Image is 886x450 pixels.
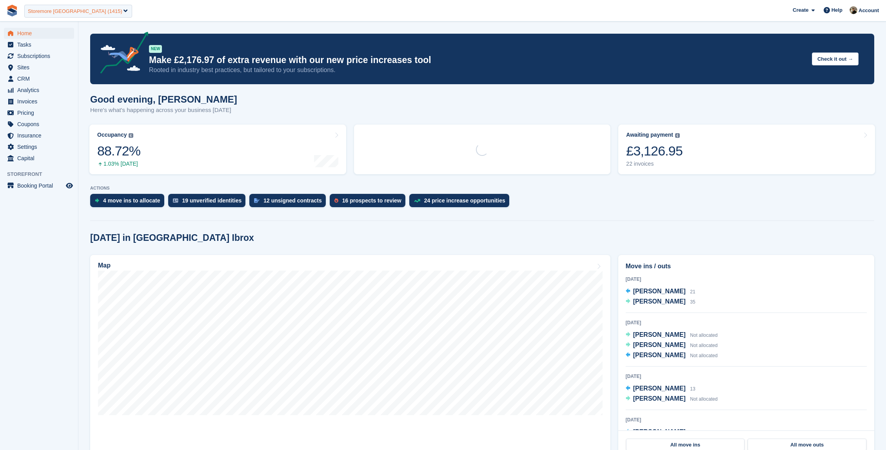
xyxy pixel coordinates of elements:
a: menu [4,96,74,107]
p: Make £2,176.97 of extra revenue with our new price increases tool [149,54,806,66]
div: [DATE] [626,416,867,423]
p: Rooted in industry best practices, but tailored to your subscriptions. [149,66,806,74]
span: [PERSON_NAME] [633,298,686,305]
span: [PERSON_NAME] [633,385,686,392]
p: ACTIONS [90,186,874,191]
a: menu [4,51,74,61]
h1: Good evening, [PERSON_NAME] [90,94,237,105]
a: menu [4,73,74,84]
p: Here's what's happening across your business [DATE] [90,106,237,115]
span: Not allocated [690,333,717,338]
button: Check it out → [812,52,859,65]
span: Not allocated [690,396,717,402]
span: Not allocated [690,343,717,348]
div: Occupancy [97,132,127,138]
div: Storemore [GEOGRAPHIC_DATA] (1415) [28,7,122,15]
span: Coupons [17,119,64,130]
div: [DATE] [626,276,867,283]
span: Pricing [17,107,64,118]
h2: Move ins / outs [626,262,867,271]
a: menu [4,85,74,96]
span: Account [859,7,879,14]
img: stora-icon-8386f47178a22dfd0bd8f6a31ec36ba5ce8667c1dd55bd0f319d3a0aa187defe.svg [6,5,18,16]
span: [PERSON_NAME] [633,352,686,358]
a: 4 move ins to allocate [90,194,168,211]
img: price_increase_opportunities-93ffe204e8149a01c8c9dc8f82e8f89637d9d84a8eef4429ea346261dce0b2c0.svg [414,199,420,202]
span: [PERSON_NAME] [633,395,686,402]
span: Subscriptions [17,51,64,61]
a: [PERSON_NAME] 21 [626,287,695,297]
img: price-adjustments-announcement-icon-8257ccfd72463d97f412b2fc003d46551f7dbcb40ab6d574587a9cd5c0d94... [94,32,149,76]
a: menu [4,107,74,118]
img: icon-info-grey-7440780725fd019a000dd9b08b2336e03edf1995a4989e88bcd33f0948082b44.svg [675,133,680,138]
span: 35 [690,299,695,305]
a: 24 price increase opportunities [409,194,513,211]
a: menu [4,62,74,73]
div: 88.72% [97,143,140,159]
span: Tasks [17,39,64,50]
a: menu [4,28,74,39]
div: 19 unverified identities [182,197,242,204]
a: 19 unverified identities [168,194,250,211]
a: menu [4,180,74,191]
span: Create [793,6,808,14]
div: [DATE] [626,319,867,326]
a: [PERSON_NAME] Not allocated [626,351,718,361]
a: 16 prospects to review [330,194,409,211]
img: verify_identity-adf6edd0f0f0b5bbfe63781bf79b02c33cf7c696d77639b501bdc392416b5a36.svg [173,198,178,203]
a: [PERSON_NAME] 35 [626,297,695,307]
span: Booking Portal [17,180,64,191]
span: Sites [17,62,64,73]
span: 13 [690,386,695,392]
a: menu [4,130,74,141]
span: Invoices [17,96,64,107]
span: Analytics [17,85,64,96]
a: [PERSON_NAME] 55 [626,427,695,437]
img: move_ins_to_allocate_icon-fdf77a2bb77ea45bf5b3d319d69a93e2d87916cf1d5bf7949dd705db3b84f3ca.svg [95,198,99,203]
a: menu [4,119,74,130]
span: 55 [690,430,695,435]
div: 12 unsigned contracts [263,197,322,204]
div: NEW [149,45,162,53]
a: Preview store [65,181,74,190]
span: [PERSON_NAME] [633,288,686,295]
span: Storefront [7,170,78,178]
span: [PERSON_NAME] [633,428,686,435]
a: [PERSON_NAME] Not allocated [626,340,718,351]
a: menu [4,141,74,152]
a: [PERSON_NAME] Not allocated [626,394,718,404]
span: Help [832,6,842,14]
a: menu [4,153,74,164]
span: 21 [690,289,695,295]
div: Awaiting payment [626,132,673,138]
h2: [DATE] in [GEOGRAPHIC_DATA] Ibrox [90,233,254,243]
div: 4 move ins to allocate [103,197,160,204]
div: 1.03% [DATE] [97,161,140,167]
div: 22 invoices [626,161,683,167]
span: Settings [17,141,64,152]
a: Awaiting payment £3,126.95 22 invoices [618,125,875,174]
a: 12 unsigned contracts [249,194,330,211]
a: menu [4,39,74,50]
h2: Map [98,262,111,269]
img: contract_signature_icon-13c848040528278c33f63329250d36e43548de30e8caae1d1a13099fd9432cc5.svg [254,198,260,203]
span: Capital [17,153,64,164]
span: Not allocated [690,353,717,358]
div: 24 price increase opportunities [424,197,505,204]
span: [PERSON_NAME] [633,331,686,338]
div: 16 prospects to review [342,197,401,204]
a: Occupancy 88.72% 1.03% [DATE] [89,125,346,174]
a: [PERSON_NAME] Not allocated [626,330,718,340]
div: [DATE] [626,373,867,380]
span: Home [17,28,64,39]
span: CRM [17,73,64,84]
img: prospect-51fa495bee0391a8d652442698ab0144808aea92771e9ea1ae160a38d050c398.svg [334,198,338,203]
span: [PERSON_NAME] [633,342,686,348]
div: £3,126.95 [626,143,683,159]
span: Insurance [17,130,64,141]
img: Oliver Bruce [850,6,857,14]
img: icon-info-grey-7440780725fd019a000dd9b08b2336e03edf1995a4989e88bcd33f0948082b44.svg [129,133,133,138]
a: [PERSON_NAME] 13 [626,384,695,394]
